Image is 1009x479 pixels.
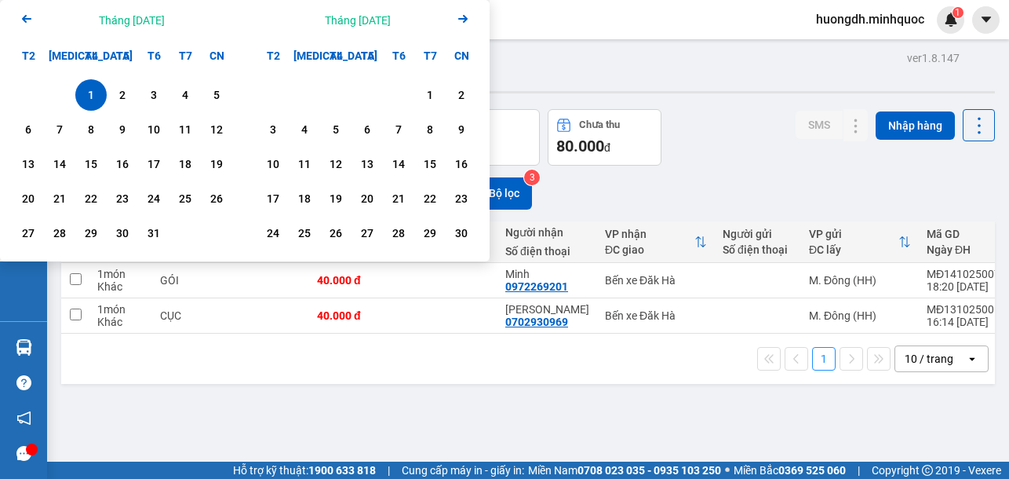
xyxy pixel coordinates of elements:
div: M. Đông (HH) [809,309,911,322]
img: icon-new-feature [944,13,958,27]
span: copyright [922,465,933,476]
div: ĐC giao [605,243,694,256]
div: 10 / trang [905,351,953,367]
span: Miền Nam [528,462,721,479]
div: 9 [111,120,133,139]
div: 11 [293,155,315,174]
div: 20 [356,189,378,208]
div: 16 [111,155,133,174]
div: 7 [49,120,71,139]
div: T6 [138,40,169,71]
div: 18 [174,155,196,174]
div: 28 [388,224,410,243]
div: 29 [80,224,102,243]
div: ver 1.8.147 [907,49,960,67]
div: CN [201,40,232,71]
div: Choose Thứ Bảy, tháng 10 25 2025. It's available. [169,183,201,214]
div: Choose Thứ Năm, tháng 11 27 2025. It's available. [352,218,383,249]
span: question-circle [16,375,31,390]
div: Choose Thứ Năm, tháng 10 2 2025. It's available. [107,79,138,111]
div: Choose Chủ Nhật, tháng 11 30 2025. It's available. [446,218,477,249]
span: caret-down [979,13,993,27]
div: 5 [206,86,228,104]
span: notification [16,411,31,426]
div: Choose Thứ Năm, tháng 10 23 2025. It's available. [107,183,138,214]
div: 26 [325,224,347,243]
div: Choose Thứ Tư, tháng 11 12 2025. It's available. [320,148,352,180]
div: 13 [356,155,378,174]
button: Next month. [454,9,472,31]
div: T4 [320,40,352,71]
div: T2 [13,40,44,71]
div: VP nhận [605,228,694,240]
div: Choose Thứ Sáu, tháng 10 10 2025. It's available. [138,114,169,145]
div: Choose Chủ Nhật, tháng 10 5 2025. It's available. [201,79,232,111]
div: Bến xe Đăk Hà [605,274,707,287]
div: Người nhận [505,226,589,239]
div: Selected start date. Thứ Tư, tháng 10 1 2025. It's available. [75,79,107,111]
div: 29 [419,224,441,243]
div: 3 [262,120,284,139]
span: | [858,462,860,479]
div: Choose Thứ Năm, tháng 11 6 2025. It's available. [352,114,383,145]
div: 16:14 [DATE] [927,316,1007,328]
div: Choose Thứ Hai, tháng 10 27 2025. It's available. [13,218,44,249]
div: GÓI [160,274,215,287]
div: Choose Thứ Bảy, tháng 10 18 2025. It's available. [169,148,201,180]
div: Choose Thứ Hai, tháng 11 24 2025. It's available. [257,218,289,249]
div: Choose Thứ Tư, tháng 11 19 2025. It's available. [320,183,352,214]
div: Choose Chủ Nhật, tháng 11 16 2025. It's available. [446,148,477,180]
div: 31 [143,224,165,243]
div: Choose Thứ Bảy, tháng 11 15 2025. It's available. [414,148,446,180]
span: Hỗ trợ kỹ thuật: [233,462,376,479]
img: warehouse-icon [16,339,32,356]
div: 25 [174,189,196,208]
div: T2 [257,40,289,71]
div: Choose Thứ Tư, tháng 11 5 2025. It's available. [320,114,352,145]
div: Người gửi [723,228,793,240]
sup: 3 [524,170,540,185]
span: đ [604,141,610,154]
th: Toggle SortBy [597,221,715,263]
sup: 1 [953,7,963,18]
strong: 0369 525 060 [778,464,846,477]
div: Choose Thứ Sáu, tháng 11 28 2025. It's available. [383,218,414,249]
div: 6 [17,120,39,139]
div: 18:20 [DATE] [927,280,1007,293]
div: Bến xe Đăk Hà [605,309,707,322]
div: Chưa thu [579,119,620,130]
div: 9 [450,120,472,139]
div: T5 [107,40,138,71]
div: Tháng [DATE] [325,13,391,28]
div: 30 [450,224,472,243]
div: 40.000 đ [317,309,395,322]
div: 21 [388,189,410,208]
div: Khác [97,280,144,293]
span: ⚪️ [725,467,730,474]
div: 21 [49,189,71,208]
button: SMS [796,111,843,139]
div: 2 [450,86,472,104]
div: 14 [49,155,71,174]
div: Choose Thứ Ba, tháng 10 28 2025. It's available. [44,218,75,249]
div: 4 [293,120,315,139]
div: Choose Thứ Tư, tháng 10 8 2025. It's available. [75,114,107,145]
div: 27 [17,224,39,243]
div: Choose Thứ Hai, tháng 11 10 2025. It's available. [257,148,289,180]
svg: Arrow Right [454,9,472,28]
div: Choose Thứ Bảy, tháng 10 11 2025. It's available. [169,114,201,145]
div: 28 [49,224,71,243]
div: Mã GD [927,228,994,240]
div: Choose Thứ Năm, tháng 10 16 2025. It's available. [107,148,138,180]
div: 16 [450,155,472,174]
div: Choose Chủ Nhật, tháng 10 26 2025. It's available. [201,183,232,214]
div: Số điện thoại [723,243,793,256]
div: Choose Thứ Năm, tháng 11 20 2025. It's available. [352,183,383,214]
div: Ngày ĐH [927,243,994,256]
span: message [16,446,31,461]
div: Choose Thứ Sáu, tháng 10 17 2025. It's available. [138,148,169,180]
div: 20 [17,189,39,208]
div: Choose Thứ Sáu, tháng 10 24 2025. It's available. [138,183,169,214]
div: Choose Thứ Ba, tháng 11 4 2025. It's available. [289,114,320,145]
div: 18 [293,189,315,208]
